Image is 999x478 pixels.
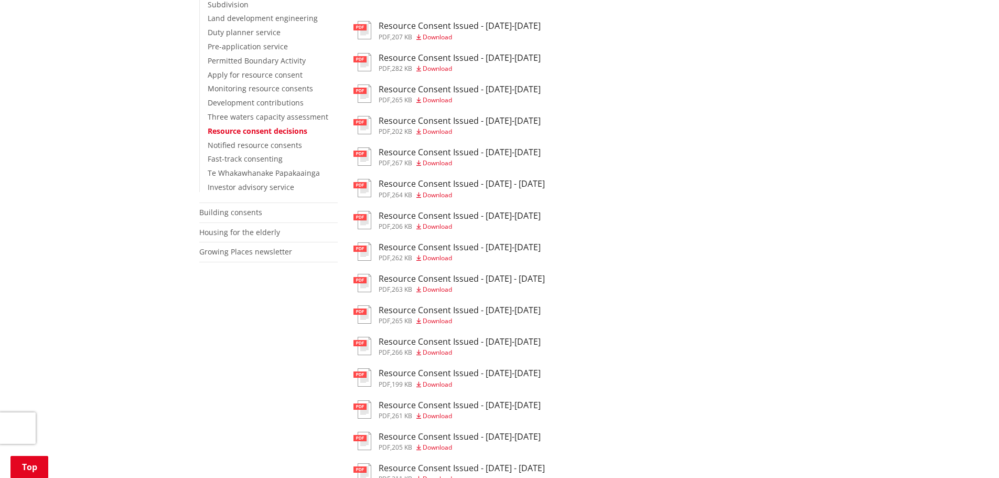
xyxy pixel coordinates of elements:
img: document-pdf.svg [353,432,371,450]
div: , [379,444,541,451]
div: , [379,160,541,166]
div: , [379,413,541,419]
span: pdf [379,33,390,41]
a: Resource Consent Issued - [DATE]-[DATE] pdf,265 KB Download [353,84,541,103]
div: , [379,34,541,40]
span: Download [423,443,452,452]
a: Permitted Boundary Activity [208,56,306,66]
span: 199 KB [392,380,412,389]
span: 205 KB [392,443,412,452]
img: document-pdf.svg [353,274,371,292]
a: Duty planner service [208,27,281,37]
span: pdf [379,158,390,167]
h3: Resource Consent Issued - [DATE] - [DATE] [379,179,545,189]
h3: Resource Consent Issued - [DATE]-[DATE] [379,84,541,94]
a: Resource consent decisions [208,126,307,136]
div: , [379,129,541,135]
div: , [379,318,541,324]
h3: Resource Consent Issued - [DATE]-[DATE] [379,242,541,252]
img: document-pdf.svg [353,53,371,71]
a: Resource Consent Issued - [DATE]-[DATE] pdf,266 KB Download [353,337,541,356]
h3: Resource Consent Issued - [DATE]-[DATE] [379,400,541,410]
a: Housing for the elderly [199,227,280,237]
span: 265 KB [392,316,412,325]
span: Download [423,411,452,420]
h3: Resource Consent Issued - [DATE]-[DATE] [379,53,541,63]
span: 202 KB [392,127,412,136]
a: Resource Consent Issued - [DATE]-[DATE] pdf,206 KB Download [353,211,541,230]
div: , [379,381,541,388]
h3: Resource Consent Issued - [DATE]-[DATE] [379,147,541,157]
a: Resource Consent Issued - [DATE]-[DATE] pdf,205 KB Download [353,432,541,451]
h3: Resource Consent Issued - [DATE] - [DATE] [379,463,545,473]
span: pdf [379,380,390,389]
span: Download [423,380,452,389]
div: , [379,255,541,261]
a: Building consents [199,207,262,217]
span: pdf [379,222,390,231]
span: pdf [379,127,390,136]
span: Download [423,190,452,199]
h3: Resource Consent Issued - [DATE]-[DATE] [379,305,541,315]
img: document-pdf.svg [353,211,371,229]
img: document-pdf.svg [353,21,371,39]
div: , [379,192,545,198]
a: Resource Consent Issued - [DATE]-[DATE] pdf,199 KB Download [353,368,541,387]
span: pdf [379,95,390,104]
span: 261 KB [392,411,412,420]
span: Download [423,95,452,104]
div: , [379,66,541,72]
a: Notified resource consents [208,140,302,150]
iframe: Messenger Launcher [951,434,989,472]
a: Resource Consent Issued - [DATE]-[DATE] pdf,265 KB Download [353,305,541,324]
a: Resource Consent Issued - [DATE]-[DATE] pdf,262 KB Download [353,242,541,261]
div: , [379,349,541,356]
span: pdf [379,253,390,262]
h3: Resource Consent Issued - [DATE]-[DATE] [379,211,541,221]
a: Resource Consent Issued - [DATE]-[DATE] pdf,282 KB Download [353,53,541,72]
a: Investor advisory service [208,182,294,192]
span: pdf [379,348,390,357]
span: pdf [379,285,390,294]
span: Download [423,158,452,167]
a: Land development engineering [208,13,318,23]
div: , [379,286,545,293]
img: document-pdf.svg [353,179,371,197]
h3: Resource Consent Issued - [DATE]-[DATE] [379,368,541,378]
a: Fast-track consenting [208,154,283,164]
h3: Resource Consent Issued - [DATE]-[DATE] [379,116,541,126]
span: 282 KB [392,64,412,73]
img: document-pdf.svg [353,147,371,166]
a: Resource Consent Issued - [DATE] - [DATE] pdf,263 KB Download [353,274,545,293]
a: Development contributions [208,98,304,108]
span: 262 KB [392,253,412,262]
span: pdf [379,411,390,420]
span: pdf [379,64,390,73]
span: Download [423,33,452,41]
span: pdf [379,190,390,199]
div: , [379,97,541,103]
span: Download [423,64,452,73]
a: Resource Consent Issued - [DATE]-[DATE] pdf,267 KB Download [353,147,541,166]
span: Download [423,222,452,231]
a: Top [10,456,48,478]
span: 267 KB [392,158,412,167]
span: Download [423,127,452,136]
a: Te Whakawhanake Papakaainga [208,168,320,178]
a: Resource Consent Issued - [DATE] - [DATE] pdf,264 KB Download [353,179,545,198]
span: 266 KB [392,348,412,357]
h3: Resource Consent Issued - [DATE]-[DATE] [379,432,541,442]
a: Monitoring resource consents [208,83,313,93]
span: Download [423,348,452,357]
a: Resource Consent Issued - [DATE]-[DATE] pdf,207 KB Download [353,21,541,40]
img: document-pdf.svg [353,116,371,134]
span: pdf [379,443,390,452]
a: Pre-application service [208,41,288,51]
a: Apply for resource consent [208,70,303,80]
a: Three waters capacity assessment [208,112,328,122]
img: document-pdf.svg [353,337,371,355]
img: document-pdf.svg [353,368,371,387]
span: pdf [379,316,390,325]
h3: Resource Consent Issued - [DATE] - [DATE] [379,274,545,284]
img: document-pdf.svg [353,305,371,324]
